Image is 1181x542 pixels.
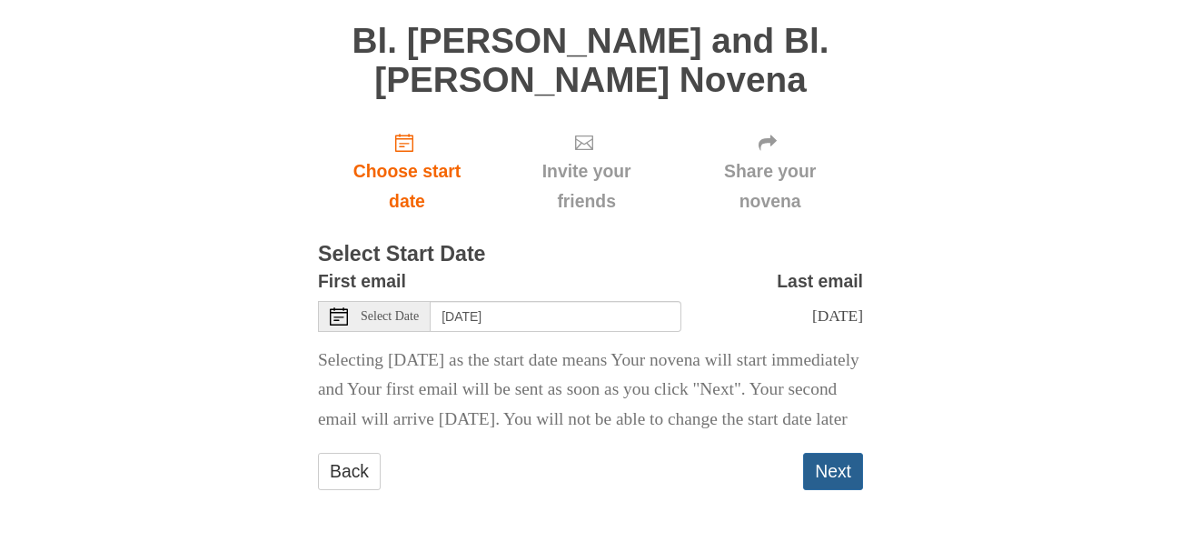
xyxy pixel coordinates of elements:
p: Selecting [DATE] as the start date means Your novena will start immediately and Your first email ... [318,346,863,436]
span: [DATE] [812,306,863,325]
h3: Select Start Date [318,243,863,266]
label: Last email [777,266,863,296]
span: Choose start date [336,156,478,216]
span: Share your novena [695,156,845,216]
label: First email [318,266,406,296]
span: Invite your friends [514,156,659,216]
div: Click "Next" to confirm your start date first. [677,117,863,226]
span: Select Date [361,310,419,323]
h1: Bl. [PERSON_NAME] and Bl. [PERSON_NAME] Novena [318,22,863,99]
a: Back [318,453,381,490]
div: Click "Next" to confirm your start date first. [496,117,677,226]
input: Use the arrow keys to pick a date [431,301,681,332]
button: Next [803,453,863,490]
a: Choose start date [318,117,496,226]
